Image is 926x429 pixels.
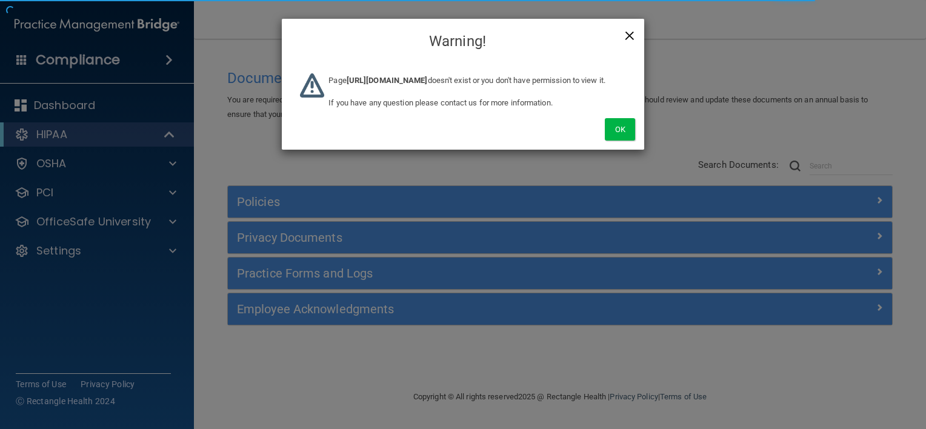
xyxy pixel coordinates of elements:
[328,96,626,110] p: If you have any question please contact us for more information.
[624,22,635,46] span: ×
[291,28,635,55] h4: Warning!
[328,73,626,88] p: Page doesn't exist or you don't have permission to view it.
[300,73,324,98] img: warning-logo.669c17dd.png
[347,76,428,85] b: [URL][DOMAIN_NAME]
[605,118,635,141] button: Ok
